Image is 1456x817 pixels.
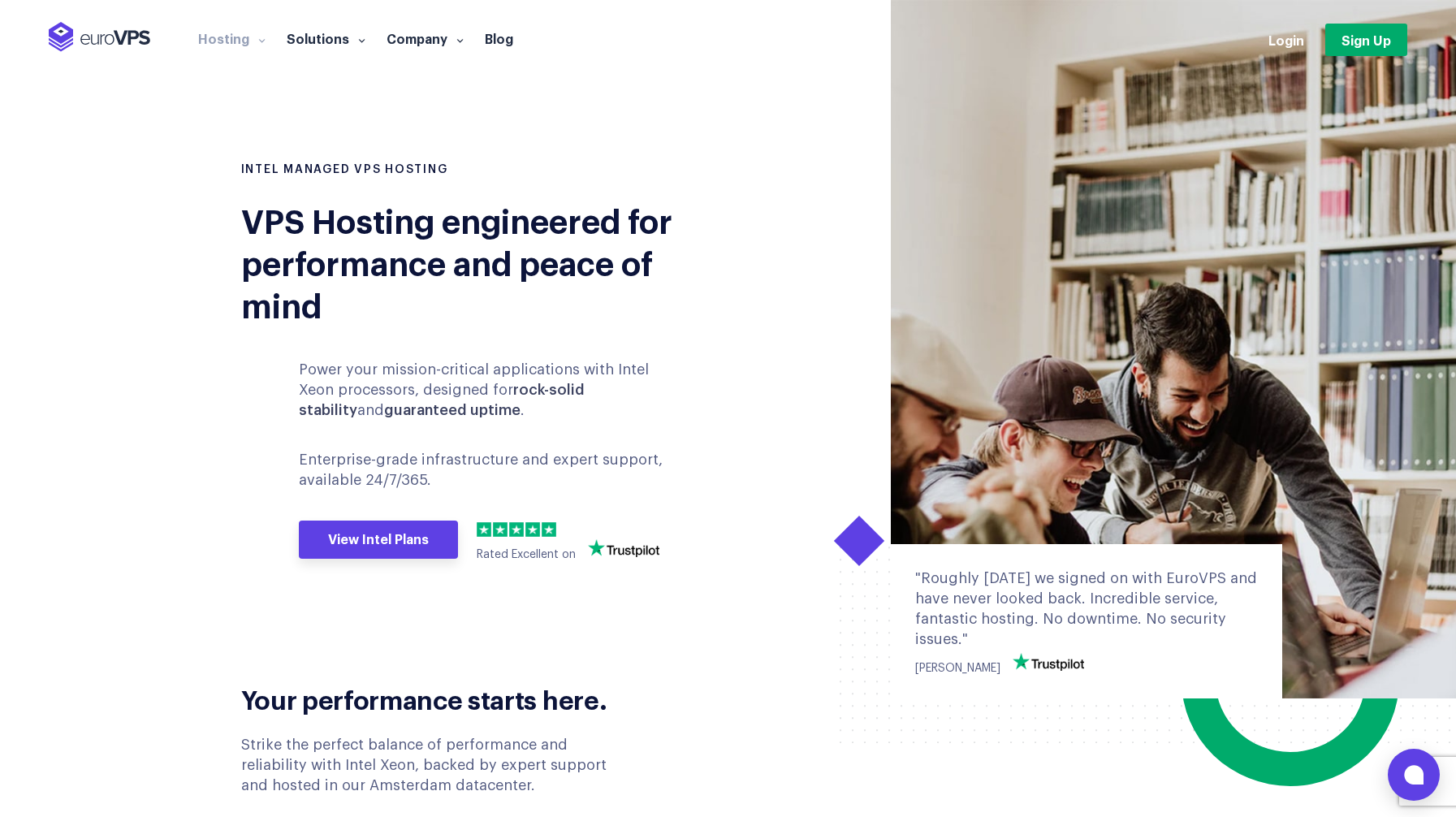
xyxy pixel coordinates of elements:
[299,521,458,560] a: View Intel Plans
[376,30,474,46] a: Company
[477,549,576,560] span: Rated Excellent on
[241,162,716,179] h1: INTEL MANAGED VPS HOSTING
[1268,31,1304,49] a: Login
[509,522,524,537] img: 3
[384,403,521,417] b: guaranteed uptime
[915,663,1000,674] span: [PERSON_NAME]
[299,360,684,421] p: Power your mission-critical applications with Intel Xeon processors, designed for and .
[241,198,716,325] div: VPS Hosting engineered for performance and peace of mind
[493,522,508,537] img: 2
[477,522,491,537] img: 1
[915,568,1258,651] div: "Roughly [DATE] we signed on with EuroVPS and have never looked back. Incredible service, fantast...
[542,522,556,537] img: 5
[474,30,524,46] a: Blog
[1325,24,1407,56] a: Sign Up
[188,30,276,46] a: Hosting
[299,383,585,417] b: rock-solid stability
[1388,749,1440,801] button: Open chat window
[525,522,540,537] img: 4
[241,682,633,715] h2: Your performance starts here.
[276,30,376,46] a: Solutions
[49,22,150,52] img: EuroVPS
[299,450,684,491] p: Enterprise-grade infrastructure and expert support, available 24/7/365.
